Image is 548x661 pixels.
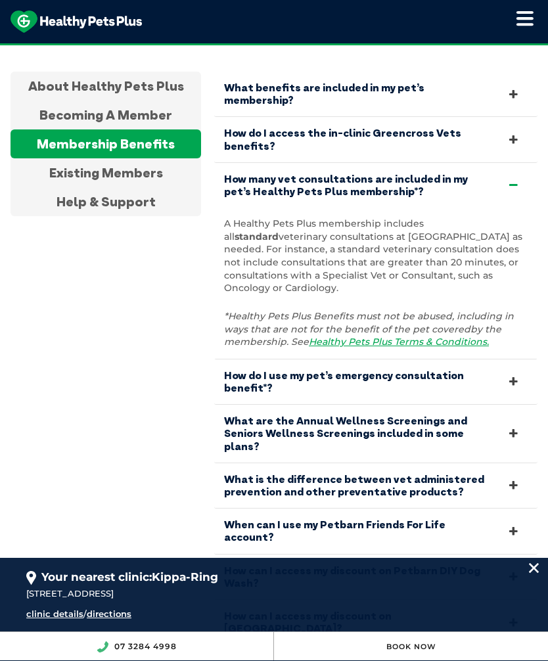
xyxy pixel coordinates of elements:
em: Healthy Pets Plus Benefits must not be abused, including in ways that are not for the benefit of ... [224,310,514,335]
span: Kippa-Ring [152,570,218,583]
em: by the membership. See [224,323,501,348]
strong: standard [235,231,279,242]
a: When can I use my Petbarn Friends For Life account? [214,509,537,553]
div: Help & Support [11,187,201,216]
div: Your nearest clinic: [26,558,522,586]
a: How do I access the in-clinic Greencross Vets benefits? [214,117,537,162]
div: About Healthy Pets Plus [11,72,201,101]
div: Membership Benefits [11,129,201,158]
a: How many vet consultations are included in my pet’s Healthy Pets Plus membership*? [214,163,537,208]
a: What is the difference between vet administered prevention and other preventative products? [214,463,537,508]
div: Becoming A Member [11,101,201,129]
img: location_close.svg [529,563,539,573]
a: directions [87,608,131,619]
a: Healthy Pets Plus Terms & Conditions. [309,336,489,348]
img: location_phone.svg [97,641,108,652]
p: A Healthy Pets Plus membership includes all veterinary consultations at [GEOGRAPHIC_DATA] as need... [224,217,528,295]
img: hpp-logo [11,11,142,33]
div: / [26,607,323,622]
a: What are the Annual Wellness Screenings and Seniors Wellness Screenings included in some plans? [214,405,537,463]
div: Existing Members [11,158,201,187]
a: clinic details [26,608,83,619]
a: How can I access my discount on Petbarn DIY Dog Wash? [214,555,537,599]
div: [STREET_ADDRESS] [26,587,522,601]
a: What benefits are included in my pet’s membership? [214,72,537,116]
h2: Frequently asked questions [11,20,537,45]
a: 07 3284 4998 [114,641,177,651]
a: How do I use my pet’s emergency consultation benefit*? [214,359,537,404]
img: location_pin.svg [26,571,36,585]
span: Proactive, preventative wellness program designed to keep your pet healthier and happier for longer [29,43,520,55]
a: Book Now [386,642,436,651]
